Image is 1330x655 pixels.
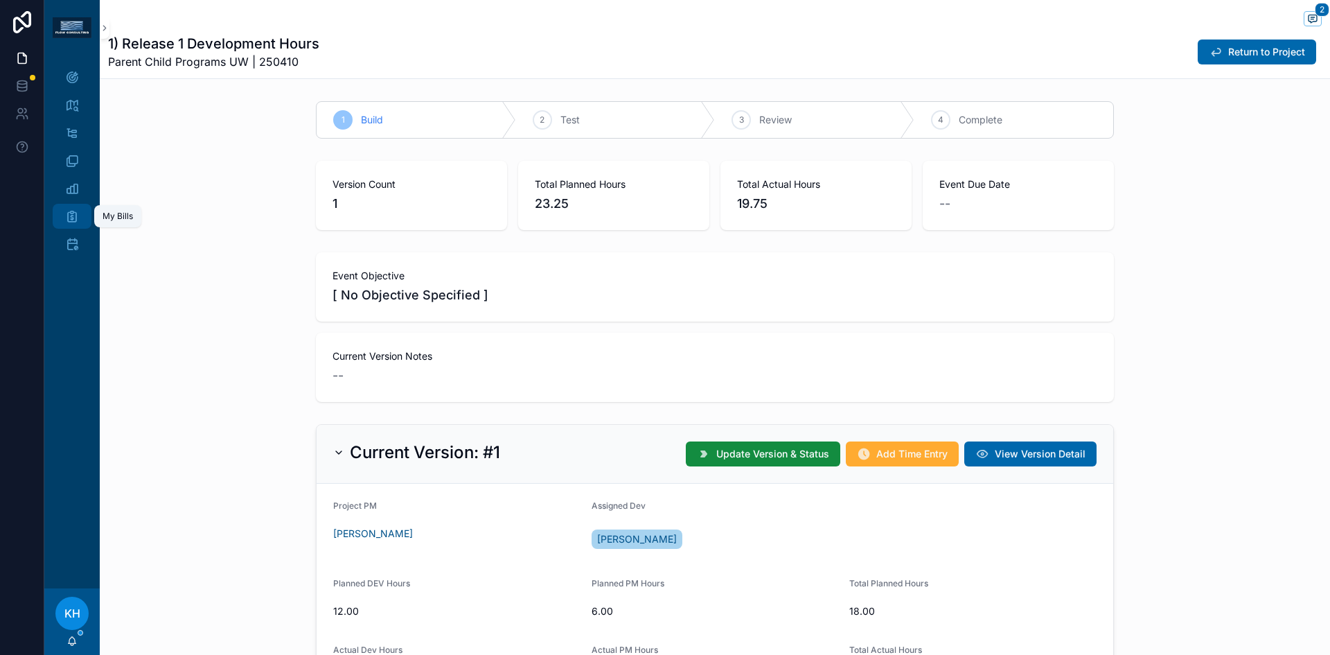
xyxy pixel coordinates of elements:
button: View Version Detail [964,442,1097,466]
span: Total Actual Hours [737,177,895,191]
span: Build [361,113,383,127]
span: Planned PM Hours [592,578,664,588]
span: Event Objective [332,269,1097,283]
span: Total Actual Hours [849,645,922,655]
span: 12.00 [333,604,580,618]
span: Update Version & Status [716,447,829,461]
span: Assigned Dev [592,500,646,511]
span: Return to Project [1228,45,1305,59]
h2: Current Version: #1 [350,442,500,464]
span: 2 [540,114,544,125]
span: [PERSON_NAME] [597,532,677,546]
span: -- [332,366,344,385]
span: Current Version Notes [332,349,1097,363]
span: View Version Detail [995,447,1085,461]
span: 6.00 [592,604,839,618]
span: KH [64,605,80,622]
h1: 1) Release 1 Development Hours [108,34,319,53]
span: [ No Objective Specified ] [332,286,1097,305]
span: Total Planned Hours [849,578,928,588]
span: Add Time Entry [876,447,948,461]
span: Parent Child Programs UW | 250410 [108,53,319,70]
div: scrollable content [44,55,100,274]
span: 1 [342,114,345,125]
span: Event Due Date [939,177,1097,191]
span: 19.75 [737,194,895,213]
button: Return to Project [1198,40,1316,64]
div: My Bills [103,211,133,222]
span: Total Planned Hours [535,177,693,191]
span: Version Count [332,177,490,191]
span: 2 [1315,3,1329,17]
button: Add Time Entry [846,442,959,466]
span: 4 [938,114,943,125]
img: App logo [53,17,91,38]
span: Review [759,113,792,127]
span: Actual Dev Hours [333,645,402,655]
span: Planned DEV Hours [333,578,410,588]
span: 3 [739,114,744,125]
span: 23.25 [535,194,693,213]
span: -- [939,194,950,213]
span: Test [560,113,580,127]
span: Actual PM Hours [592,645,658,655]
a: [PERSON_NAME] [333,527,413,541]
span: Complete [959,113,1002,127]
button: 2 [1304,11,1322,28]
span: 1 [332,194,490,213]
span: 18.00 [849,604,1097,618]
span: Project PM [333,500,377,511]
button: Update Version & Status [686,442,840,466]
a: [PERSON_NAME] [592,530,682,549]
